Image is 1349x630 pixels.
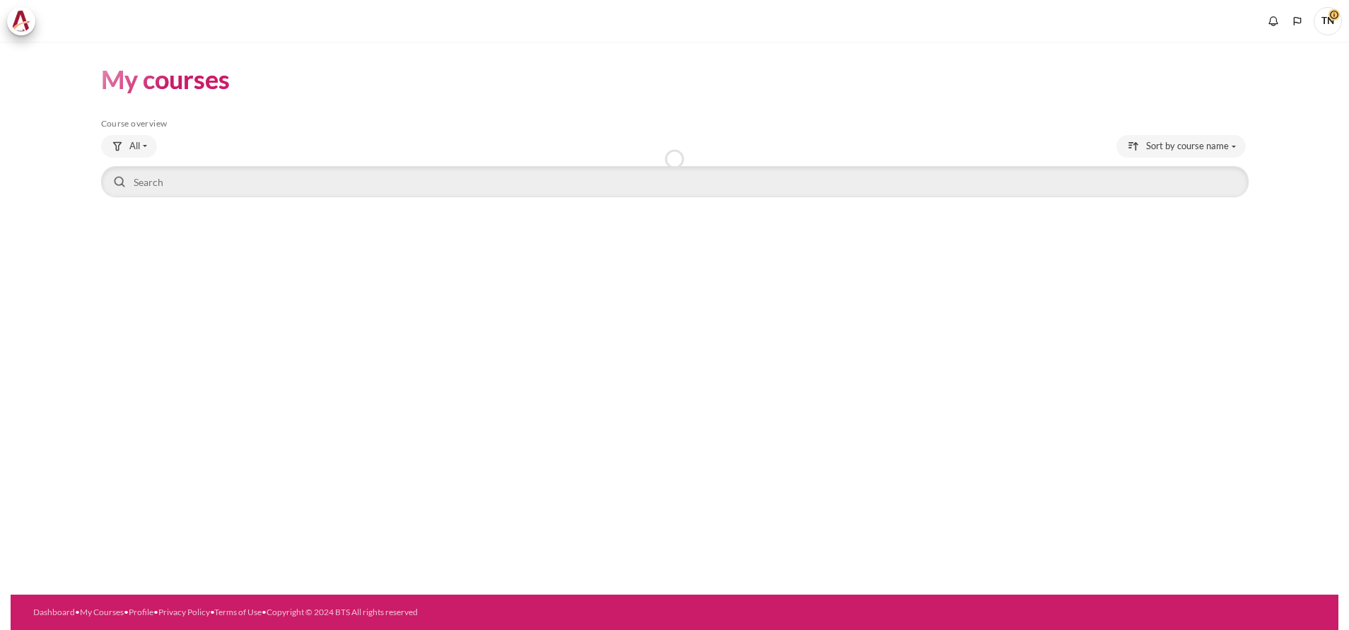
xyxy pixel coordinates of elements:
[1287,11,1308,32] button: Languages
[80,607,124,617] a: My Courses
[33,606,753,619] div: • • • • •
[101,135,157,158] button: Grouping drop-down menu
[129,139,140,153] span: All
[101,63,230,96] h1: My courses
[101,118,1249,129] h5: Course overview
[158,607,210,617] a: Privacy Policy
[11,42,1338,221] section: Content
[214,607,262,617] a: Terms of Use
[33,607,75,617] a: Dashboard
[1116,135,1246,158] button: Sorting drop-down menu
[129,607,153,617] a: Profile
[1263,11,1284,32] div: Show notification window with no new notifications
[101,166,1249,197] input: Search
[101,135,1249,200] div: Course overview controls
[11,11,31,32] img: Architeck
[1314,7,1342,35] a: User menu
[267,607,418,617] a: Copyright © 2024 BTS All rights reserved
[1146,139,1229,153] span: Sort by course name
[7,7,42,35] a: Architeck Architeck
[1314,7,1342,35] span: TN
